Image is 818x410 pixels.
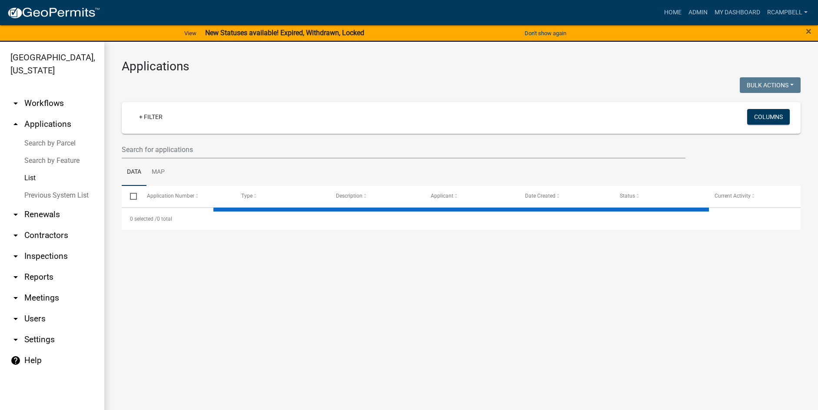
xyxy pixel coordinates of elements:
[122,186,138,207] datatable-header-cell: Select
[431,193,453,199] span: Applicant
[10,209,21,220] i: arrow_drop_down
[10,119,21,129] i: arrow_drop_up
[122,141,685,159] input: Search for applications
[715,193,751,199] span: Current Activity
[181,26,200,40] a: View
[10,293,21,303] i: arrow_drop_down
[422,186,517,207] datatable-header-cell: Applicant
[241,193,253,199] span: Type
[10,230,21,241] i: arrow_drop_down
[706,186,801,207] datatable-header-cell: Current Activity
[806,26,811,36] button: Close
[764,4,811,21] a: rcampbell
[336,193,362,199] span: Description
[521,26,570,40] button: Don't show again
[122,208,801,230] div: 0 total
[10,98,21,109] i: arrow_drop_down
[10,272,21,282] i: arrow_drop_down
[10,251,21,261] i: arrow_drop_down
[517,186,612,207] datatable-header-cell: Date Created
[138,186,233,207] datatable-header-cell: Application Number
[661,4,685,21] a: Home
[806,25,811,37] span: ×
[132,109,170,125] a: + Filter
[122,159,146,186] a: Data
[685,4,711,21] a: Admin
[130,216,157,222] span: 0 selected /
[740,77,801,93] button: Bulk Actions
[10,334,21,345] i: arrow_drop_down
[205,29,364,37] strong: New Statuses available! Expired, Withdrawn, Locked
[328,186,422,207] datatable-header-cell: Description
[122,59,801,74] h3: Applications
[711,4,764,21] a: My Dashboard
[747,109,790,125] button: Columns
[10,314,21,324] i: arrow_drop_down
[146,159,170,186] a: Map
[233,186,328,207] datatable-header-cell: Type
[620,193,635,199] span: Status
[147,193,194,199] span: Application Number
[525,193,555,199] span: Date Created
[612,186,706,207] datatable-header-cell: Status
[10,355,21,366] i: help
